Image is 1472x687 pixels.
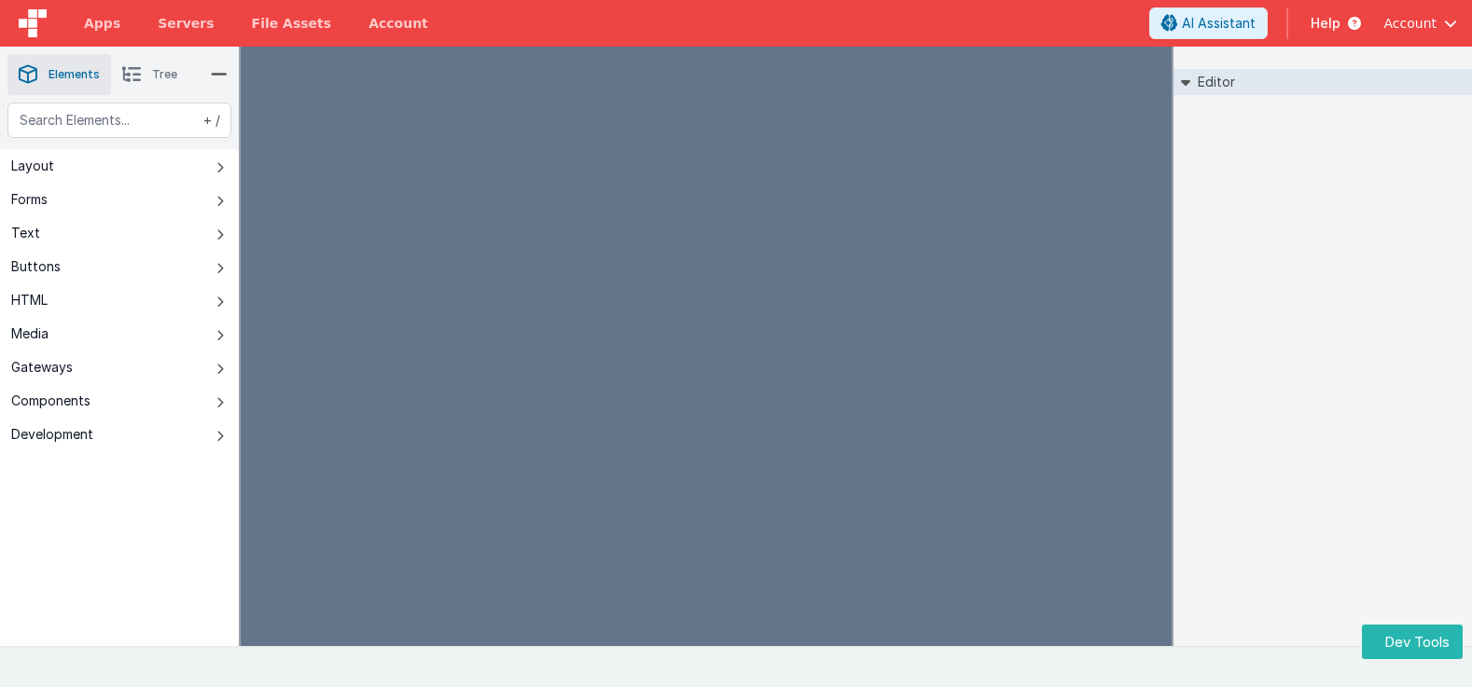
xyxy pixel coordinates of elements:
[1149,7,1268,39] button: AI Assistant
[49,67,100,82] span: Elements
[11,190,48,209] div: Forms
[1383,14,1437,33] span: Account
[11,157,54,175] div: Layout
[11,392,90,410] div: Components
[11,257,61,276] div: Buttons
[158,14,214,33] span: Servers
[11,224,40,242] div: Text
[11,425,93,444] div: Development
[84,14,120,33] span: Apps
[1362,625,1463,659] button: Dev Tools
[1311,14,1340,33] span: Help
[152,67,177,82] span: Tree
[11,324,49,343] div: Media
[1383,14,1457,33] button: Account
[1190,69,1235,95] h2: Editor
[11,358,73,377] div: Gateways
[7,103,231,138] input: Search Elements...
[1182,14,1256,33] span: AI Assistant
[252,14,332,33] span: File Assets
[11,291,48,309] div: HTML
[200,103,220,138] span: + /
